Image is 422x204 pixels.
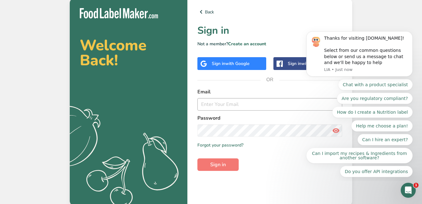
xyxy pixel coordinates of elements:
input: Enter Your Email [197,98,342,111]
a: Create an account [228,41,266,47]
p: Not a member? [197,41,342,47]
img: Food Label Maker [80,8,158,18]
span: with Google [225,61,250,67]
span: Sign in [210,161,226,168]
button: Sign in [197,158,239,171]
label: Email [197,88,342,96]
a: Back [197,8,342,16]
h1: Sign in [197,23,342,38]
div: Sign in [212,60,250,67]
span: OR [261,70,279,89]
iframe: Intercom live chat [401,183,416,198]
span: 1 [414,183,419,188]
iframe: Intercom notifications message [297,26,422,181]
div: Sign in [288,60,331,67]
a: Forgot your password? [197,142,243,148]
label: Password [197,114,342,122]
h2: Welcome Back! [80,38,177,68]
